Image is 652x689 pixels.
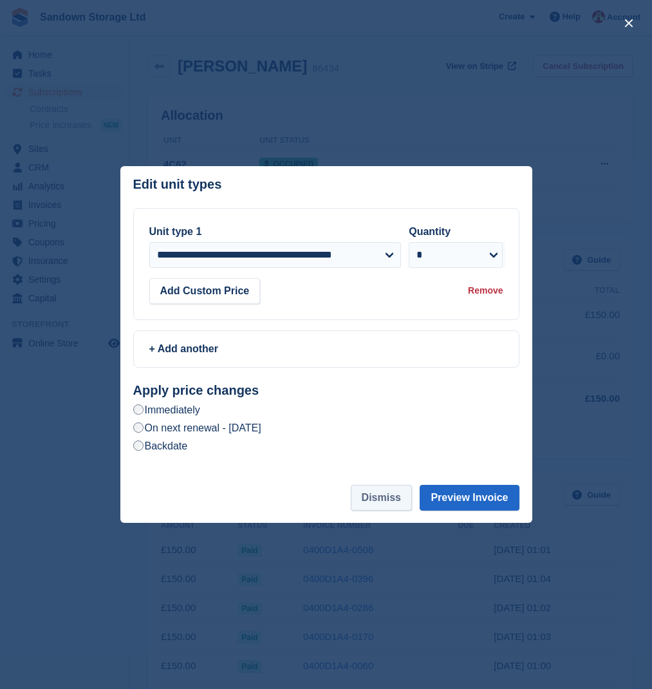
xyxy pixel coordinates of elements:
input: Backdate [133,440,144,451]
a: + Add another [133,330,519,368]
button: Dismiss [351,485,412,511]
p: Edit unit types [133,177,222,192]
label: Quantity [409,226,451,237]
div: + Add another [149,341,503,357]
label: On next renewal - [DATE] [133,421,261,435]
label: Backdate [133,439,188,453]
button: Preview Invoice [420,485,519,511]
label: Immediately [133,403,200,417]
div: Remove [468,284,503,297]
strong: Apply price changes [133,383,259,397]
button: close [619,13,639,33]
label: Unit type 1 [149,226,202,237]
button: Add Custom Price [149,278,261,304]
input: On next renewal - [DATE] [133,422,144,433]
input: Immediately [133,404,144,415]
